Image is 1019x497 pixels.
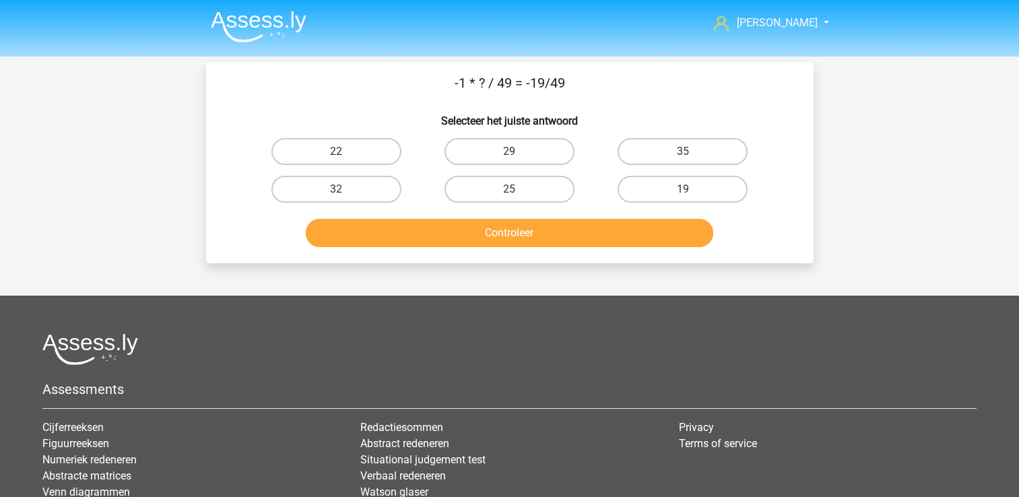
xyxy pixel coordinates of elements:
[228,104,792,127] h6: Selecteer het juiste antwoord
[360,453,486,466] a: Situational judgement test
[42,421,104,434] a: Cijferreeksen
[360,469,446,482] a: Verbaal redeneren
[709,15,819,31] a: [PERSON_NAME]
[271,138,401,165] label: 22
[42,437,109,450] a: Figuurreeksen
[42,453,137,466] a: Numeriek redeneren
[271,176,401,203] label: 32
[228,73,792,93] p: -1 * ? / 49 = -19/49
[679,421,714,434] a: Privacy
[618,176,748,203] label: 19
[211,11,306,42] img: Assessly
[360,437,449,450] a: Abstract redeneren
[42,469,131,482] a: Abstracte matrices
[306,219,713,247] button: Controleer
[445,176,574,203] label: 25
[445,138,574,165] label: 29
[42,333,138,365] img: Assessly logo
[42,381,977,397] h5: Assessments
[360,421,443,434] a: Redactiesommen
[679,437,757,450] a: Terms of service
[737,16,818,29] span: [PERSON_NAME]
[618,138,748,165] label: 35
